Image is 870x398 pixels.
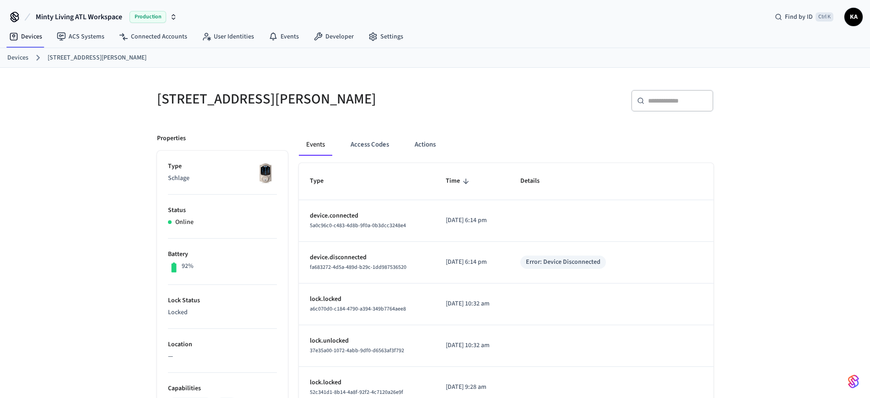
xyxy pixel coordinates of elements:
[168,206,277,215] p: Status
[261,28,306,45] a: Events
[848,374,859,389] img: SeamLogoGradient.69752ec5.svg
[299,134,713,156] div: ant example
[36,11,122,22] span: Minty Living ATL Workspace
[310,347,404,354] span: 37e35a00-1072-4abb-9df0-d6563af3f792
[306,28,361,45] a: Developer
[310,263,406,271] span: fa683272-4d5a-489d-b29c-1dd987536520
[310,388,403,396] span: 52c341d1-8b14-4a8f-92f2-4c7120a26e9f
[168,340,277,349] p: Location
[310,294,424,304] p: lock.locked
[446,299,498,309] p: [DATE] 10:32 am
[361,28,411,45] a: Settings
[2,28,49,45] a: Devices
[310,305,406,313] span: a6c070d0-c184-4790-a394-349b7764aee8
[175,218,194,227] p: Online
[168,162,277,171] p: Type
[299,134,332,156] button: Events
[310,378,424,387] p: lock.locked
[254,162,277,185] img: Schlage Sense Smart Deadbolt with Camelot Trim, Front
[446,382,498,392] p: [DATE] 9:28 am
[168,384,277,393] p: Capabilities
[844,8,863,26] button: KA
[816,12,833,22] span: Ctrl K
[168,174,277,183] p: Schlage
[446,257,498,267] p: [DATE] 6:14 pm
[310,336,424,346] p: lock.unlocked
[446,174,472,188] span: Time
[168,250,277,259] p: Battery
[195,28,261,45] a: User Identities
[130,11,166,23] span: Production
[520,174,551,188] span: Details
[407,134,443,156] button: Actions
[168,308,277,317] p: Locked
[182,262,194,271] p: 92%
[310,211,424,221] p: device.connected
[157,90,430,109] h5: [STREET_ADDRESS][PERSON_NAME]
[168,352,277,361] p: —
[446,216,498,225] p: [DATE] 6:14 pm
[845,9,862,25] span: KA
[157,134,186,143] p: Properties
[7,53,28,63] a: Devices
[526,257,600,267] div: Error: Device Disconnected
[310,222,406,229] span: 5a0c96c0-c483-4d8b-9f0a-0b3dcc3248e4
[785,12,813,22] span: Find by ID
[343,134,396,156] button: Access Codes
[49,28,112,45] a: ACS Systems
[168,296,277,305] p: Lock Status
[310,174,335,188] span: Type
[767,9,841,25] div: Find by IDCtrl K
[48,53,146,63] a: [STREET_ADDRESS][PERSON_NAME]
[112,28,195,45] a: Connected Accounts
[310,253,424,262] p: device.disconnected
[446,341,498,350] p: [DATE] 10:32 am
